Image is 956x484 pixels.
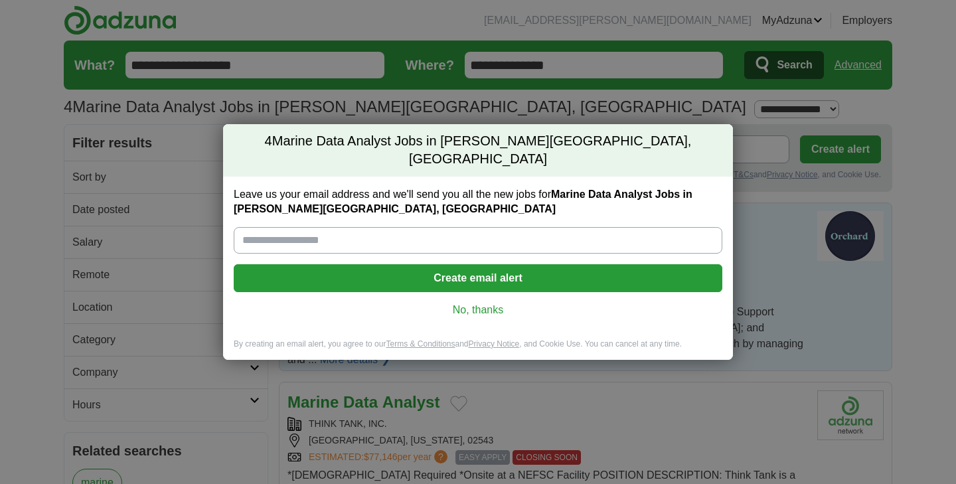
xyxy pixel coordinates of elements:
[223,124,733,177] h2: Marine Data Analyst Jobs in [PERSON_NAME][GEOGRAPHIC_DATA], [GEOGRAPHIC_DATA]
[265,132,272,151] span: 4
[386,339,455,349] a: Terms & Conditions
[234,189,692,214] strong: Marine Data Analyst Jobs in [PERSON_NAME][GEOGRAPHIC_DATA], [GEOGRAPHIC_DATA]
[223,339,733,361] div: By creating an email alert, you agree to our and , and Cookie Use. You can cancel at any time.
[234,264,722,292] button: Create email alert
[244,303,712,317] a: No, thanks
[234,187,722,216] label: Leave us your email address and we'll send you all the new jobs for
[469,339,520,349] a: Privacy Notice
